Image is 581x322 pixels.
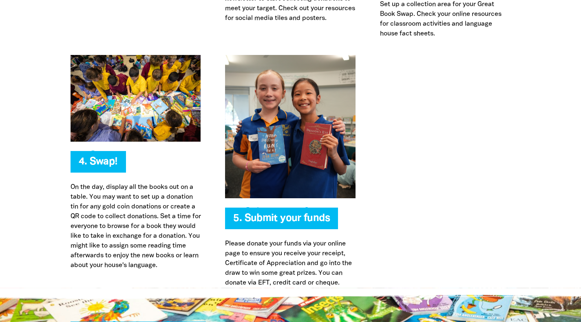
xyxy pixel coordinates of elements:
span: 4. Swap! [79,157,118,173]
span: 5. Submit your funds [233,214,330,229]
img: Swap! [71,55,201,142]
p: On the day, display all the books out on a table. You may want to set up a donation tin for any g... [71,182,201,270]
p: Please donate your funds via your online page to ensure you receive your receipt, Certificate of ... [225,239,356,288]
img: Submit your funds [225,55,356,198]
